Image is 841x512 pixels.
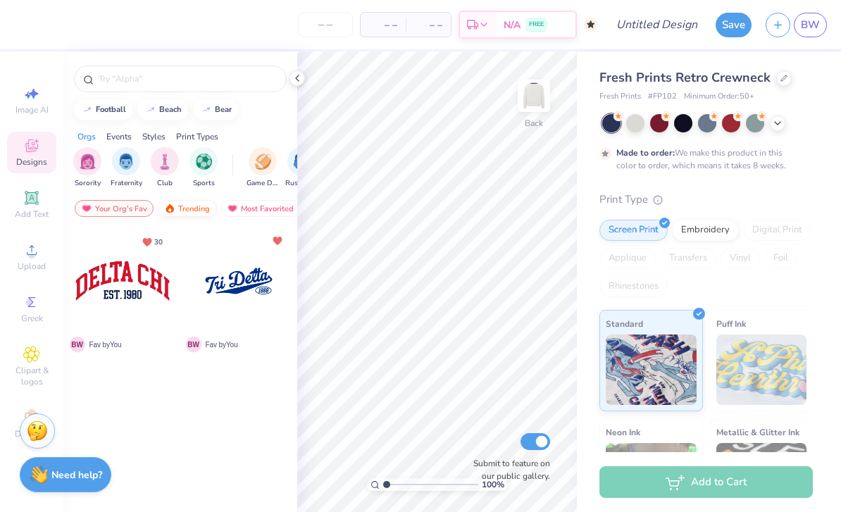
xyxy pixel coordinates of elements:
div: Orgs [77,130,96,143]
div: Print Type [599,192,813,208]
span: Fraternity [111,178,142,189]
div: bear [215,106,232,113]
strong: Made to order: [616,147,675,158]
div: football [96,106,126,113]
div: Print Types [176,130,218,143]
label: Submit to feature on our public gallery. [466,457,550,482]
span: Add Text [15,208,49,220]
img: Puff Ink [716,335,807,405]
button: Unlike [269,232,286,249]
img: trend_line.gif [82,106,93,114]
span: N/A [504,18,521,32]
img: Back [520,82,548,110]
div: Events [106,130,132,143]
div: Your Org's Fav [75,200,154,217]
img: Fraternity Image [118,154,134,170]
div: Embroidery [672,220,739,241]
button: beach [137,99,188,120]
strong: Need help? [51,468,102,482]
div: We make this product in this color to order, which means it takes 8 weeks. [616,146,790,172]
img: most_fav.gif [227,204,238,213]
div: filter for Rush & Bid [285,147,318,189]
div: Screen Print [599,220,668,241]
span: Fav by You [89,339,122,350]
img: Standard [606,335,697,405]
button: filter button [73,147,101,189]
span: – – [369,18,397,32]
div: beach [159,106,182,113]
span: Minimum Order: 50 + [684,91,754,103]
div: Trending [158,200,216,217]
div: Back [525,117,543,130]
img: trend_line.gif [201,106,212,114]
img: trending.gif [164,204,175,213]
img: Game Day Image [255,154,271,170]
div: Digital Print [743,220,811,241]
div: Foil [764,248,797,269]
div: filter for Club [151,147,179,189]
span: Fresh Prints Retro Crewneck [599,69,771,86]
div: filter for Game Day [247,147,279,189]
button: bear [193,99,238,120]
button: filter button [189,147,218,189]
span: # FP102 [648,91,677,103]
span: 100 % [482,478,504,491]
span: Neon Ink [606,425,640,439]
span: Game Day [247,178,279,189]
span: B W [70,337,85,352]
span: Club [157,178,173,189]
div: filter for Fraternity [111,147,142,189]
div: Applique [599,248,656,269]
button: football [74,99,132,120]
span: BW [801,17,820,33]
div: Styles [142,130,166,143]
button: filter button [285,147,318,189]
input: Try "Alpha" [97,72,278,86]
span: Sports [193,178,215,189]
img: trend_line.gif [145,106,156,114]
div: filter for Sorority [73,147,101,189]
input: – – [298,12,353,37]
span: Fresh Prints [599,91,641,103]
button: filter button [247,147,279,189]
span: Clipart & logos [7,365,56,387]
img: Rush & Bid Image [294,154,310,170]
span: Decorate [15,428,49,439]
span: Fav by You [206,339,238,350]
span: Greek [21,313,43,324]
div: filter for Sports [189,147,218,189]
span: Metallic & Glitter Ink [716,425,799,439]
span: – – [414,18,442,32]
img: Club Image [157,154,173,170]
input: Untitled Design [605,11,709,39]
a: BW [794,13,827,37]
span: Image AI [15,104,49,115]
img: Sorority Image [80,154,96,170]
button: Save [716,13,752,37]
div: Vinyl [721,248,760,269]
div: Most Favorited [220,200,300,217]
span: Designs [16,156,47,168]
button: Unlike [136,232,169,251]
button: filter button [151,147,179,189]
div: Transfers [660,248,716,269]
span: Rush & Bid [285,178,318,189]
img: Sports Image [196,154,212,170]
span: Sorority [75,178,101,189]
span: B W [186,337,201,352]
span: 30 [154,239,163,246]
span: Standard [606,316,643,331]
span: Puff Ink [716,316,746,331]
img: most_fav.gif [81,204,92,213]
button: filter button [111,147,142,189]
span: FREE [529,20,544,30]
div: Rhinestones [599,276,668,297]
span: Upload [18,261,46,272]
